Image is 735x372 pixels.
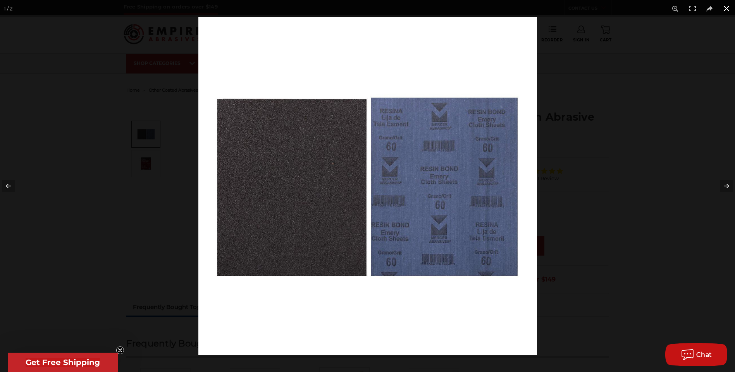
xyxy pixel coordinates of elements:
[8,353,118,372] div: Get Free ShippingClose teaser
[198,17,537,355] img: 9x11_Emery_Cloth_Sheets__45877.1570197399.jpg
[696,351,712,358] span: Chat
[665,343,727,366] button: Chat
[26,358,100,367] span: Get Free Shipping
[708,167,735,205] button: Next (arrow right)
[116,346,124,354] button: Close teaser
